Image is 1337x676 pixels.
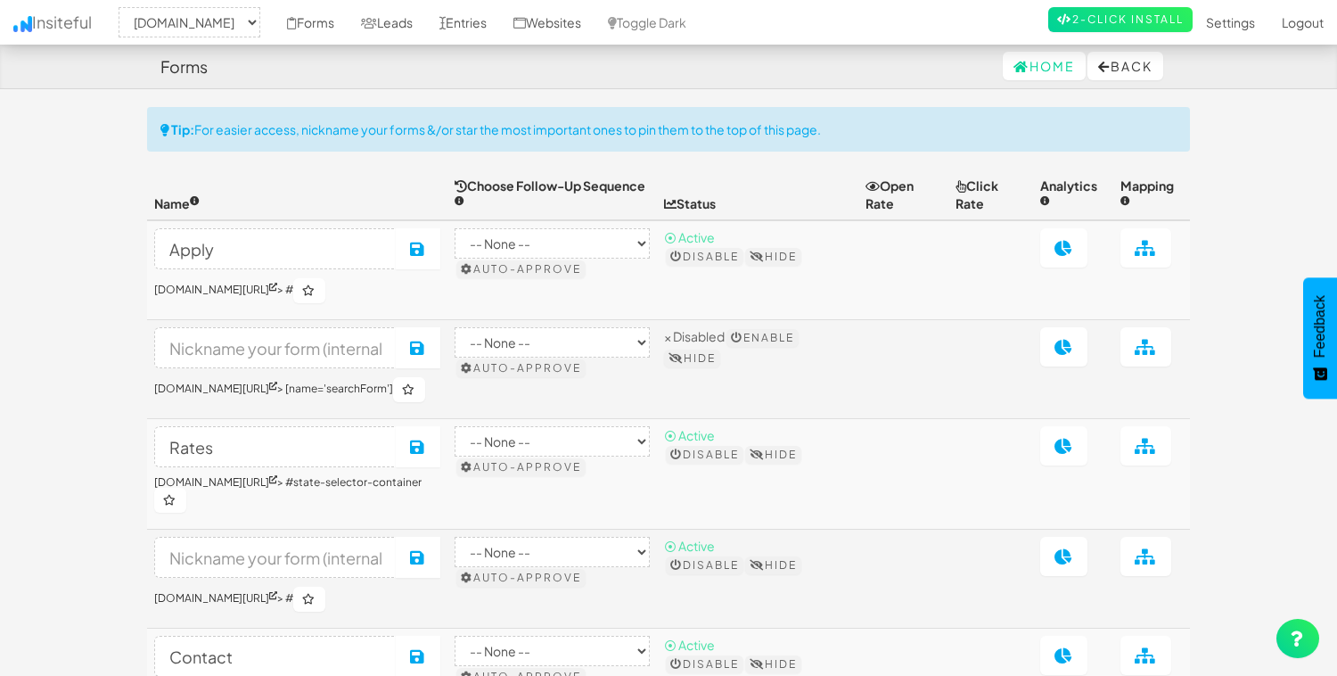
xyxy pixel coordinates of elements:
[154,476,440,513] h6: > #state-selector-container
[664,229,715,245] span: ⦿ Active
[160,58,208,76] h4: Forms
[1303,277,1337,399] button: Feedback - Show survey
[1048,7,1193,32] a: 2-Click Install
[726,329,799,347] button: Enable
[154,587,440,612] h6: > #
[456,359,586,377] button: Auto-approve
[745,556,801,574] button: Hide
[1087,52,1163,80] button: Back
[154,537,397,578] input: Nickname your form (internal use only)
[154,283,277,296] a: [DOMAIN_NAME][URL]
[154,591,277,605] a: [DOMAIN_NAME][URL]
[1312,295,1328,358] span: Feedback
[745,446,801,464] button: Hide
[664,637,715,653] span: ⦿ Active
[154,426,397,467] input: Nickname your form (internal use only)
[666,248,743,266] button: Disable
[154,382,277,395] a: [DOMAIN_NAME][URL]
[858,169,947,220] th: Open Rate
[154,228,397,269] input: Nickname your form (internal use only)
[455,177,645,211] span: Choose Follow-Up Sequence
[948,169,1033,220] th: Click Rate
[664,538,715,554] span: ⦿ Active
[666,655,743,673] button: Disable
[147,107,1190,152] div: For easier access, nickname your forms &/or star the most important ones to pin them to the top o...
[664,427,715,443] span: ⦿ Active
[1120,177,1174,211] span: Mapping
[666,556,743,574] button: Disable
[456,260,586,278] button: Auto-approve
[154,195,200,211] span: Name
[154,377,440,402] h6: > [name='searchForm']
[154,475,277,489] a: [DOMAIN_NAME][URL]
[13,16,32,32] img: icon.png
[1040,177,1097,211] span: Analytics
[171,121,194,137] strong: Tip:
[154,327,397,368] input: Nickname your form (internal use only)
[664,350,720,367] button: Hide
[745,248,801,266] button: Hide
[745,655,801,673] button: Hide
[154,278,440,303] h6: > #
[1003,52,1086,80] a: Home
[664,328,725,344] span: × Disabled
[657,169,859,220] th: Status
[456,458,586,476] button: Auto-approve
[456,569,586,587] button: Auto-approve
[666,446,743,464] button: Disable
